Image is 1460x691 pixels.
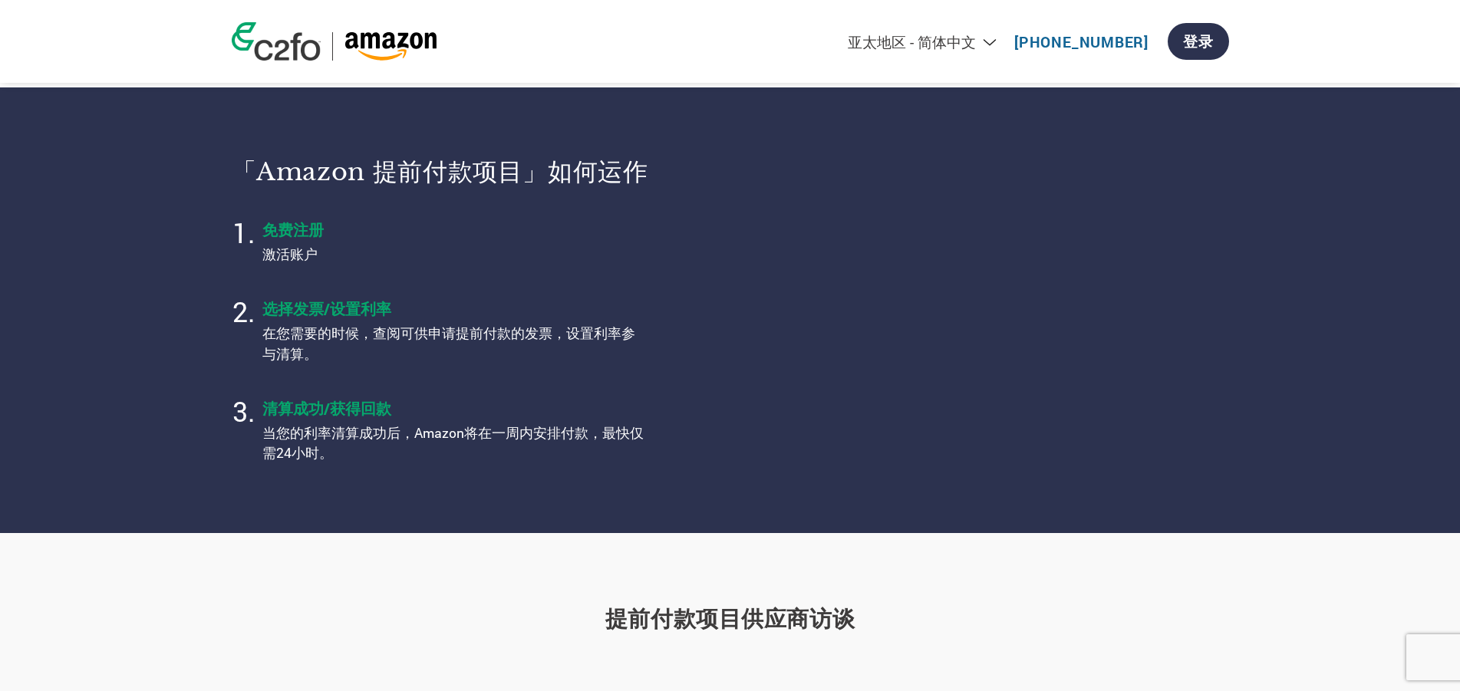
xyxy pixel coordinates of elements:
h3: 提前付款项目供应商访谈 [605,604,855,635]
a: 登录 [1168,23,1229,60]
a: [PHONE_NUMBER] [1014,32,1149,51]
img: Amazon [344,32,437,61]
h3: 「Amazon 提前付款项目」如何运作 [232,156,711,189]
h4: 清算成功/获得回款 [262,398,646,420]
p: 激活账户 [262,245,646,265]
h4: 选择发票/设置利率 [262,298,646,320]
p: 当您的利率清算成功后，Amazon将在一周内安排付款，最快仅需24小时。 [262,423,646,464]
img: c2fo logo [232,22,321,61]
p: 在您需要的时候，查阅可供申请提前付款的发票，设置利率参与清算。 [262,324,646,364]
h4: 免费注册 [262,219,646,241]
